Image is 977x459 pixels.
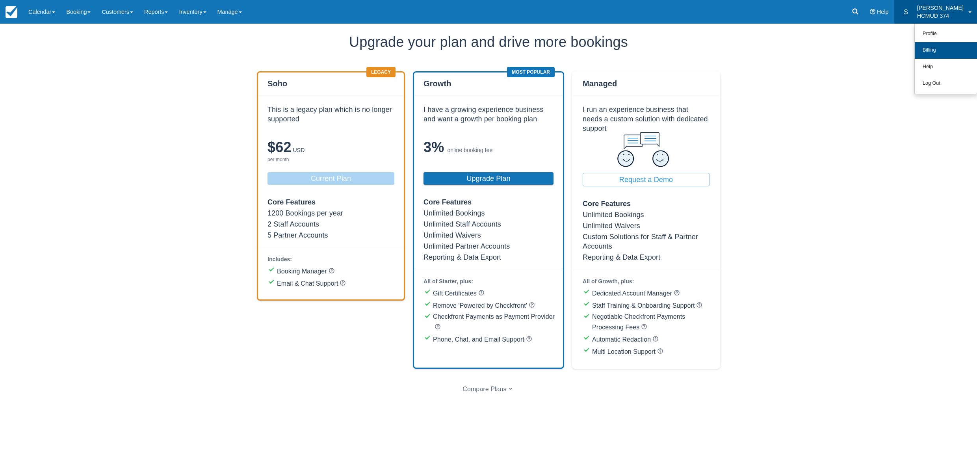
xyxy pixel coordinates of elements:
[526,335,532,341] span: Help Button
[6,6,17,18] img: checkfront-main-nav-mini-logo.png
[277,266,335,276] span: Booking Manager
[529,301,535,307] span: Help Button
[423,230,554,240] div: Unlimited Waivers
[583,221,710,230] div: Unlimited Waivers
[583,105,710,133] div: I run an experience business that needs a custom solution with dedicated support
[433,288,485,298] span: Gift Certificates
[267,208,394,218] div: 1200 Bookings per year
[267,278,275,286] span: Check
[583,300,591,308] span: Check
[423,105,554,124] div: I have a growing experience business and want a growth per booking plan
[915,26,977,42] a: Profile
[267,139,292,155] span: $62
[619,175,673,184] div: Request a Demo
[423,172,554,185] button: Upgrade Plan
[917,4,964,12] p: [PERSON_NAME]
[462,385,514,396] button: Compare Plans
[583,79,617,88] strong: Managed
[583,334,591,342] span: Check
[917,12,964,20] p: HCMUD 374
[267,230,394,240] div: 5 Partner Accounts
[423,242,554,251] div: Unlimited Partner Accounts
[592,288,680,298] span: Dedicated Account Manager
[657,347,663,353] span: Help Button
[583,288,591,295] span: Check
[870,9,875,15] i: Help
[267,266,275,273] span: Check
[435,323,441,329] span: Help Button
[433,300,535,310] span: Remove 'Powered by Checkfront'
[583,346,591,354] span: Check
[466,174,510,183] div: Upgrade Plan
[592,346,663,357] span: Multi Location Support
[462,385,514,394] div: Compare Plans
[433,334,532,344] span: Phone, Chat, and Email Support
[583,232,710,251] div: Custom Solutions for Staff & Partner Accounts
[423,288,431,295] span: Check
[915,59,977,75] a: Help
[267,256,292,262] span: Includes:
[592,300,702,310] span: Staff Training & Onboarding Support
[423,197,554,207] div: Core Features
[267,155,394,164] div: per month
[592,334,659,344] span: Automatic Redaction
[423,79,451,88] strong: Growth
[592,312,716,332] span: Negotiable Checkfront Payments Processing Fees
[478,289,485,295] span: Help Button
[915,42,977,59] a: Billing
[267,219,394,229] div: 2 Staff Accounts
[915,75,977,92] a: Log Out
[292,147,305,153] span: USD
[423,278,473,284] span: All of Starter, plus:
[583,253,710,262] div: Reporting & Data Export
[267,197,394,207] div: Core Features
[423,300,431,308] span: Check
[641,323,647,329] span: Help Button
[423,139,444,155] span: 3 %
[674,289,680,295] span: Help Button
[583,199,710,208] div: Core Features
[423,208,554,218] div: Unlimited Bookings
[169,33,808,51] div: Upgrade your plan and drive more bookings
[583,312,591,320] span: Check
[371,69,391,75] strong: LEGACY
[423,312,431,320] span: Check
[329,267,335,273] span: Help Button
[267,79,287,88] strong: Soho
[423,253,554,262] div: Reporting & Data Export
[696,301,702,307] span: Help Button
[267,105,394,124] div: This is a legacy plan which is no longer supported
[277,278,346,288] span: Email & Chat Support
[512,69,550,75] strong: MOST POPULAR
[423,219,554,229] div: Unlimited Staff Accounts
[583,210,710,219] div: Unlimited Bookings
[583,173,710,186] button: Request a Demo
[423,334,431,342] span: Check
[900,6,912,19] div: S
[652,335,659,341] span: Help Button
[877,9,889,15] span: Help
[433,312,560,332] span: Checkfront Payments as Payment Provider
[340,279,346,285] span: Help Button
[583,278,634,284] span: All of Growth, plus:
[446,147,492,153] span: online booking fee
